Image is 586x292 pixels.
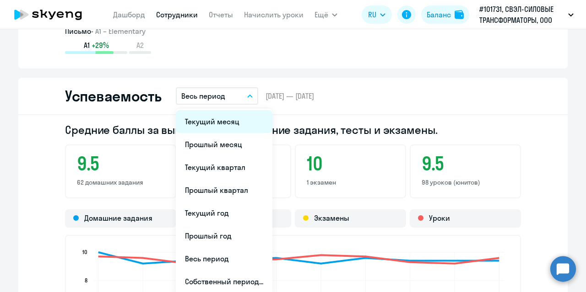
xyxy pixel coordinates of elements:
[315,9,328,20] span: Ещё
[368,9,376,20] span: RU
[77,153,164,175] h3: 9.5
[77,178,164,186] p: 62 домашних задания
[65,122,521,137] h2: Средние баллы за выполненные домашние задания, тесты и экзамены.
[410,209,521,228] div: Уроки
[455,10,464,19] img: balance
[266,91,314,101] span: [DATE] — [DATE]
[421,5,469,24] button: Балансbalance
[479,4,564,26] p: #101731, СВЭЛ-СИЛОВЫЕ ТРАНСФОРМАТОРЫ, ООО
[181,90,225,101] p: Весь период
[156,10,198,19] a: Сотрудники
[315,5,337,24] button: Ещё
[85,277,87,284] text: 8
[91,27,146,36] span: • A1 – Elementary
[422,178,509,186] p: 98 уроков (юнитов)
[84,40,90,50] span: A1
[307,153,394,175] h3: 10
[113,10,145,19] a: Дашборд
[244,10,304,19] a: Начислить уроки
[427,9,451,20] div: Баланс
[209,10,233,19] a: Отчеты
[307,178,394,186] p: 1 экзамен
[362,5,392,24] button: RU
[422,153,509,175] h3: 9.5
[82,249,87,255] text: 10
[92,40,109,50] span: +29%
[65,209,176,228] div: Домашние задания
[136,40,144,50] span: A2
[176,87,258,105] button: Весь период
[65,87,161,105] h2: Успеваемость
[475,4,578,26] button: #101731, СВЭЛ-СИЛОВЫЕ ТРАНСФОРМАТОРЫ, ООО
[295,209,406,228] div: Экзамены
[65,26,521,37] h3: Письмо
